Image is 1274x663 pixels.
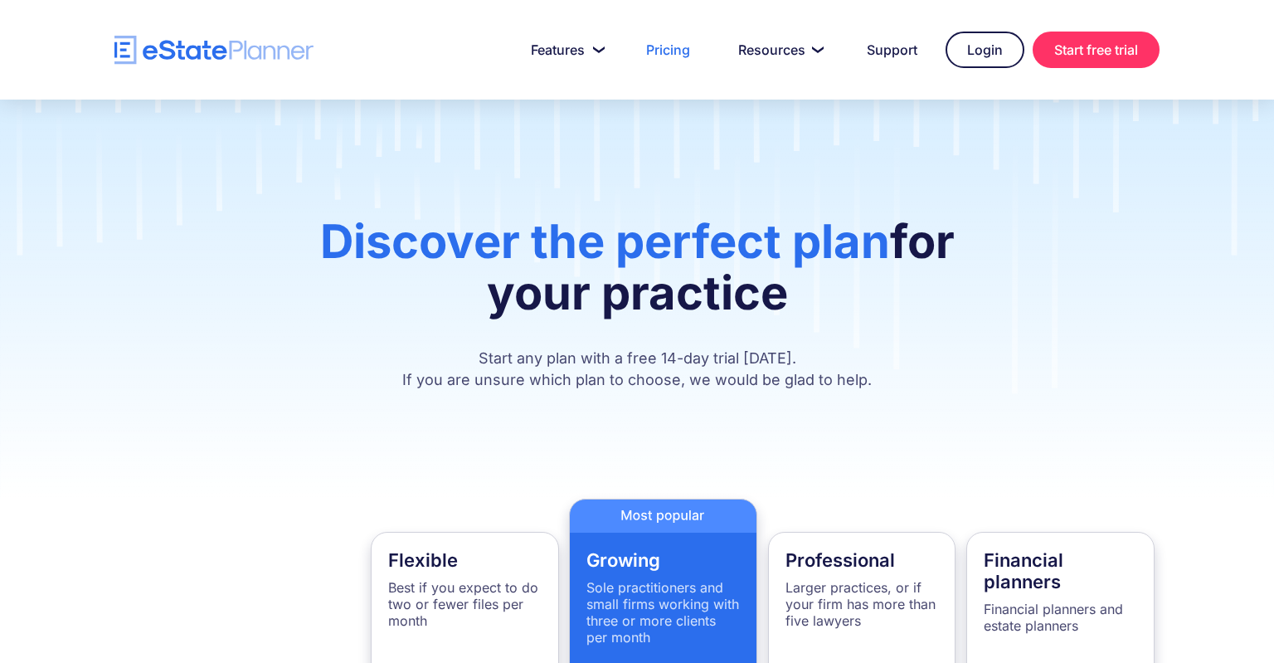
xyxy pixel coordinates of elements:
[586,549,740,571] h4: Growing
[785,579,939,629] p: Larger practices, or if your firm has more than five lawyers
[847,33,937,66] a: Support
[1033,32,1160,68] a: Start free trial
[718,33,839,66] a: Resources
[280,348,994,391] p: Start any plan with a free 14-day trial [DATE]. If you are unsure which plan to choose, we would ...
[280,216,994,335] h1: for your practice
[388,579,542,629] p: Best if you expect to do two or fewer files per month
[984,601,1137,634] p: Financial planners and estate planners
[626,33,710,66] a: Pricing
[388,549,542,571] h4: Flexible
[114,36,314,65] a: home
[785,549,939,571] h4: Professional
[320,213,890,270] span: Discover the perfect plan
[511,33,618,66] a: Features
[984,549,1137,592] h4: Financial planners
[586,579,740,646] p: Sole practitioners and small firms working with three or more clients per month
[946,32,1024,68] a: Login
